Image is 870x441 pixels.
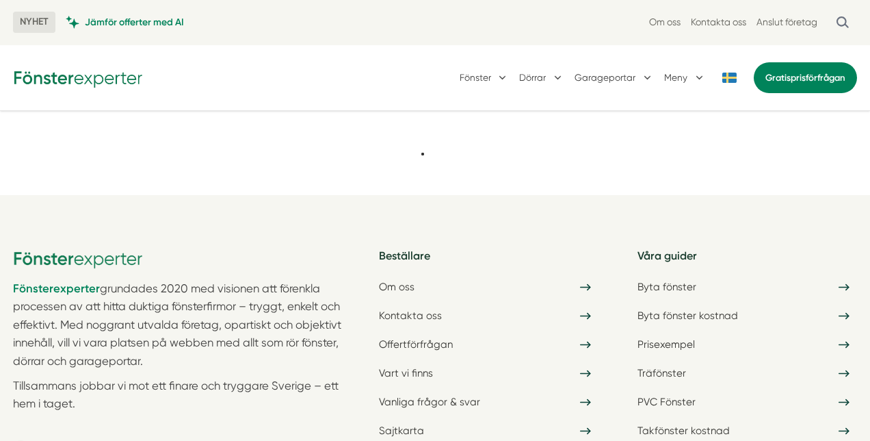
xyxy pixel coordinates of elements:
p: Tillsammans jobbar vi mot ett finare och tryggare Sverige – ett hem i taget. [13,377,345,431]
button: Fönster [460,60,510,94]
a: Träfönster [630,362,857,385]
button: Dörrar [519,60,564,94]
a: Kontakta oss [691,16,746,29]
a: Om oss [649,16,681,29]
a: Vart vi finns [371,362,598,385]
a: Byta fönster kostnad [630,304,857,327]
span: Jämför offerter med AI [85,16,184,29]
span: Gratis [765,73,791,83]
button: Meny [664,60,706,94]
strong: Fönsterexperter [13,281,100,295]
img: Fönsterexperter [13,247,143,269]
a: Jämför offerter med AI [66,16,184,29]
p: grundades 2020 med visionen att förenkla processen av att hitta duktiga fönsterfirmor – tryggt, e... [13,279,345,370]
span: NYHET [13,12,55,33]
a: Kontakta oss [371,304,598,327]
a: Gratisprisförfrågan [754,62,857,93]
h5: Våra guider [630,247,857,275]
a: Anslut företag [756,16,817,29]
a: Prisexempel [630,333,857,356]
a: Fönsterexperter [13,282,100,295]
button: Öppna sök [828,10,857,34]
a: Byta fönster [630,275,857,299]
button: Garageportar [575,60,654,94]
a: Vanliga frågor & svar [371,390,598,414]
img: Fönsterexperter Logotyp [13,66,143,88]
a: PVC Fönster [630,390,857,414]
h5: Beställare [371,247,598,275]
a: Om oss [371,275,598,299]
a: Offertförfrågan [371,333,598,356]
